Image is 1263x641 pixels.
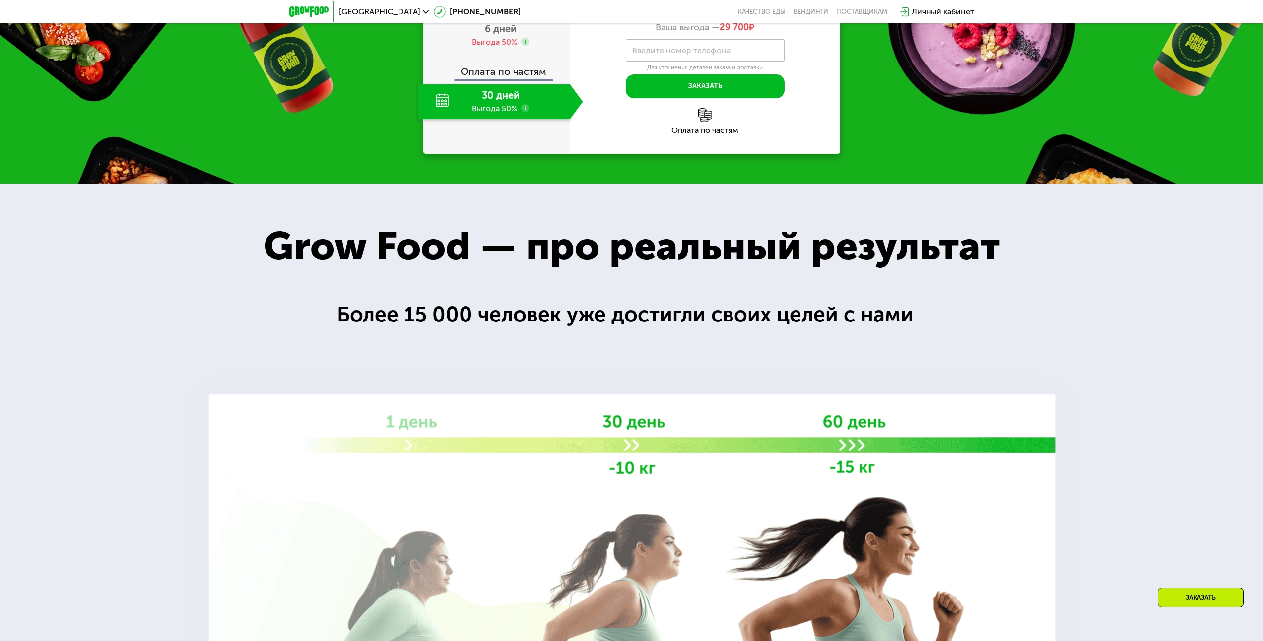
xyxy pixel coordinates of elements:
[720,22,754,33] span: ₽
[912,6,974,18] div: Личный кабинет
[626,74,785,98] button: Заказать
[1158,588,1244,607] div: Заказать
[337,298,927,331] div: Более 15 000 человек уже достигли своих целей с нами
[794,8,828,16] a: Вендинги
[720,22,749,33] span: 29 700
[434,6,521,18] a: [PHONE_NUMBER]
[570,127,840,134] div: Оплата по частям
[485,23,517,35] span: 6 дней
[836,8,887,16] div: поставщикам
[472,37,517,48] div: Выгода 50%
[626,64,785,72] div: Для уточнения деталей заказа и доставки
[698,108,712,122] img: l6xcnZfty9opOoJh.png
[339,8,420,16] span: [GEOGRAPHIC_DATA]
[632,48,731,53] label: Введите номер телефона
[234,216,1029,276] div: Grow Food — про реальный результат
[738,8,786,16] a: Качество еды
[424,57,570,79] div: Оплата по частям
[570,22,840,33] div: Ваша выгода —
